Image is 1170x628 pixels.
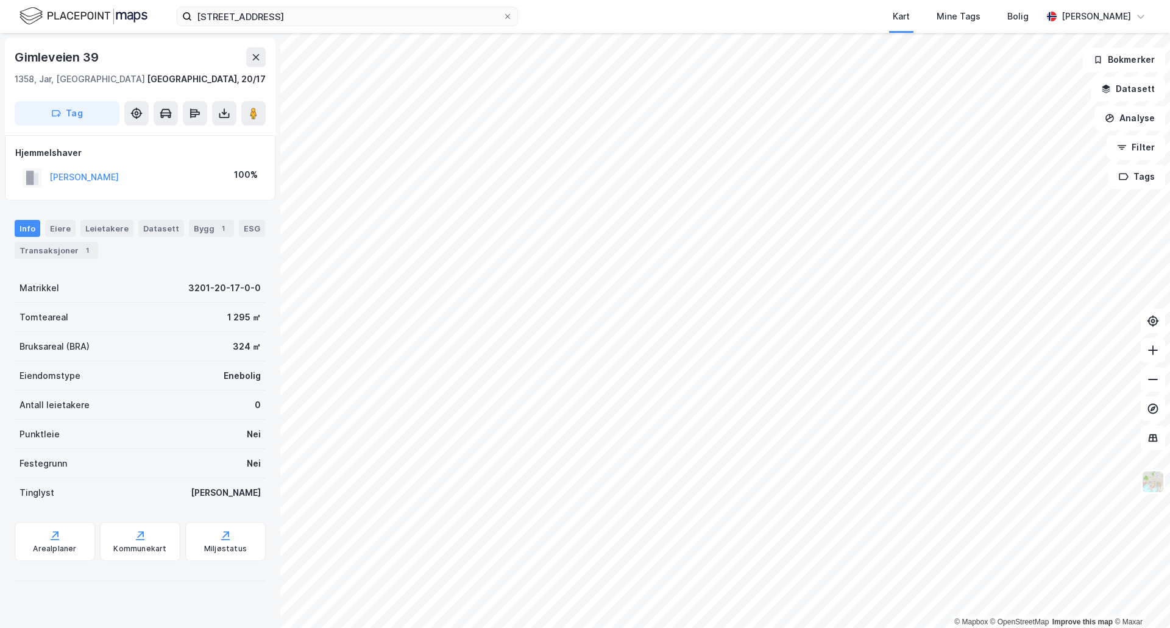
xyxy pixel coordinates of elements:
div: Bygg [189,220,234,237]
div: Nei [247,456,261,471]
div: Bruksareal (BRA) [19,339,90,354]
a: OpenStreetMap [990,618,1049,626]
div: 1 [81,244,93,256]
div: Eiere [45,220,76,237]
button: Filter [1107,135,1165,160]
button: Analyse [1094,106,1165,130]
button: Tag [15,101,119,125]
div: Miljøstatus [204,544,247,554]
div: Matrikkel [19,281,59,295]
div: Tomteareal [19,310,68,325]
div: Info [15,220,40,237]
div: Hjemmelshaver [15,146,265,160]
div: 0 [255,398,261,412]
button: Datasett [1091,77,1165,101]
div: ESG [239,220,265,237]
div: Datasett [138,220,184,237]
div: Leietakere [80,220,133,237]
div: Kommunekart [113,544,166,554]
div: 324 ㎡ [233,339,261,354]
iframe: Chat Widget [1109,570,1170,628]
div: Mine Tags [937,9,980,24]
div: Transaksjoner [15,242,98,259]
img: logo.f888ab2527a4732fd821a326f86c7f29.svg [19,5,147,27]
div: [PERSON_NAME] [1062,9,1131,24]
div: Bolig [1007,9,1029,24]
div: Punktleie [19,427,60,442]
div: [GEOGRAPHIC_DATA], 20/17 [147,72,266,86]
a: Mapbox [954,618,988,626]
div: Arealplaner [33,544,76,554]
div: Nei [247,427,261,442]
input: Søk på adresse, matrikkel, gårdeiere, leietakere eller personer [192,7,503,26]
div: 1358, Jar, [GEOGRAPHIC_DATA] [15,72,145,86]
img: Z [1141,470,1165,493]
div: Antall leietakere [19,398,90,412]
div: 100% [234,168,258,182]
div: Eiendomstype [19,369,80,383]
div: Gimleveien 39 [15,48,101,67]
div: Kart [893,9,910,24]
div: 1 [217,222,229,235]
div: [PERSON_NAME] [191,485,261,500]
button: Bokmerker [1083,48,1165,72]
div: Festegrunn [19,456,67,471]
div: 3201-20-17-0-0 [188,281,261,295]
div: Enebolig [224,369,261,383]
a: Improve this map [1052,618,1113,626]
button: Tags [1108,164,1165,189]
div: Tinglyst [19,485,54,500]
div: 1 295 ㎡ [227,310,261,325]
